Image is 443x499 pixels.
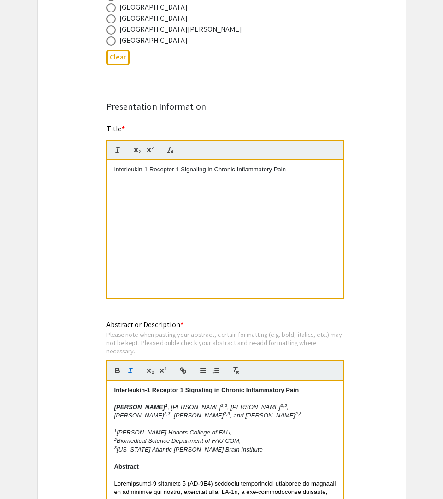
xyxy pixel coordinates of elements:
em: Biomedical Science Department of FAU COM, [117,437,241,444]
em: 1 [114,428,117,433]
iframe: Chat [7,458,39,492]
em: [US_STATE] Atlantic [PERSON_NAME] Brain Institute [117,446,263,453]
em: 2,3 [295,411,301,416]
div: [GEOGRAPHIC_DATA] [119,13,188,24]
em: , [PERSON_NAME] [227,404,281,411]
p: Interleukin-1 Receptor 1 Signaling in Chronic Inflammatory Pain [114,165,336,174]
em: , and [PERSON_NAME] [230,412,295,419]
em: [PERSON_NAME] [114,404,165,411]
strong: Interleukin-1 Receptor 1 Signaling in Chronic Inflammatory Pain [114,387,299,393]
em: 2,3 [224,411,230,416]
div: Please note when pasting your abstract, certain formatting (e.g. bold, italics, etc.) may not be ... [106,330,344,355]
div: Presentation Information [106,100,337,113]
em: 2,3 [164,411,171,416]
mat-label: Title [106,124,125,134]
div: [GEOGRAPHIC_DATA] [119,35,188,46]
em: 1 [165,403,168,408]
em: 2,3 [221,403,227,408]
button: Clear [106,50,130,65]
em: [PERSON_NAME] Honors College of FAU, [117,429,232,436]
em: , [PERSON_NAME] [171,412,224,419]
mat-label: Abstract or Description [106,320,183,329]
em: 2 [114,437,117,442]
div: [GEOGRAPHIC_DATA] [119,2,188,13]
div: [GEOGRAPHIC_DATA][PERSON_NAME] [119,24,242,35]
strong: Abstract [114,463,139,470]
em: 3 [114,445,117,450]
em: , [PERSON_NAME] [167,404,221,411]
em: 2,3 [281,403,287,408]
